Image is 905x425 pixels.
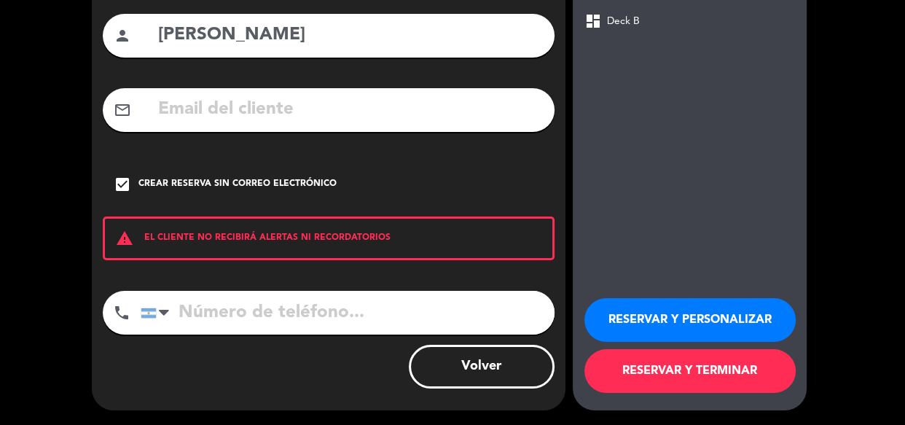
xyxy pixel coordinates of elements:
[141,292,175,334] div: Argentina: +54
[584,12,602,30] span: dashboard
[409,345,555,389] button: Volver
[607,13,640,30] span: Deck B
[113,304,130,321] i: phone
[157,20,544,50] input: Nombre del cliente
[114,101,131,119] i: mail_outline
[584,349,796,393] button: RESERVAR Y TERMINAR
[105,230,144,247] i: warning
[114,176,131,193] i: check_box
[103,217,555,260] div: EL CLIENTE NO RECIBIRÁ ALERTAS NI RECORDATORIOS
[584,298,796,342] button: RESERVAR Y PERSONALIZAR
[157,95,544,125] input: Email del cliente
[138,177,337,192] div: Crear reserva sin correo electrónico
[114,27,131,44] i: person
[141,291,555,335] input: Número de teléfono...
